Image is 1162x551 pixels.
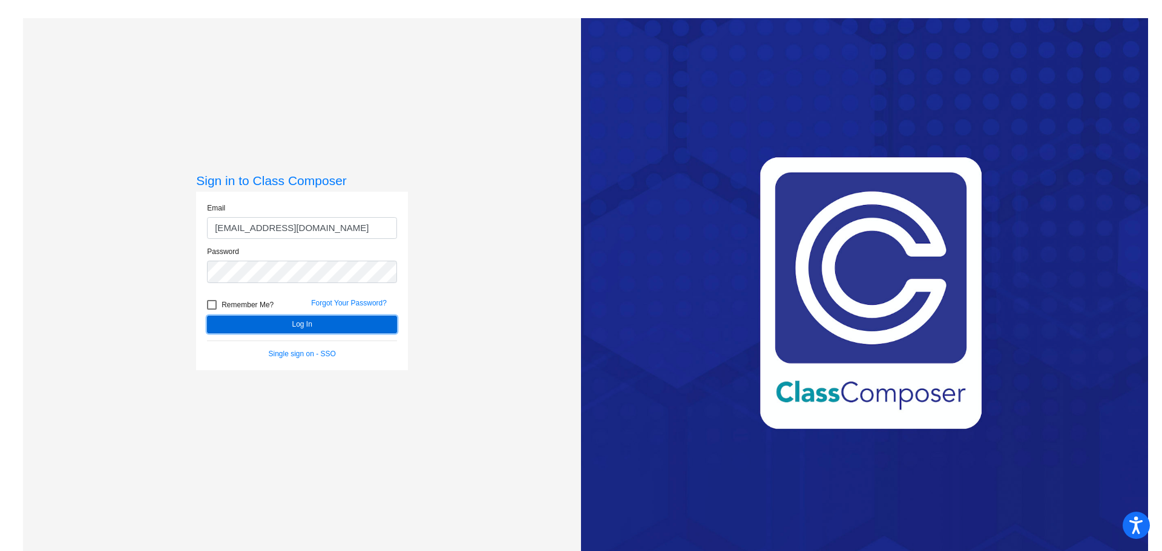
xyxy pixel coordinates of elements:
[207,203,225,214] label: Email
[207,246,239,257] label: Password
[222,298,274,312] span: Remember Me?
[196,173,408,188] h3: Sign in to Class Composer
[311,299,387,307] a: Forgot Your Password?
[207,316,397,333] button: Log In
[269,350,336,358] a: Single sign on - SSO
